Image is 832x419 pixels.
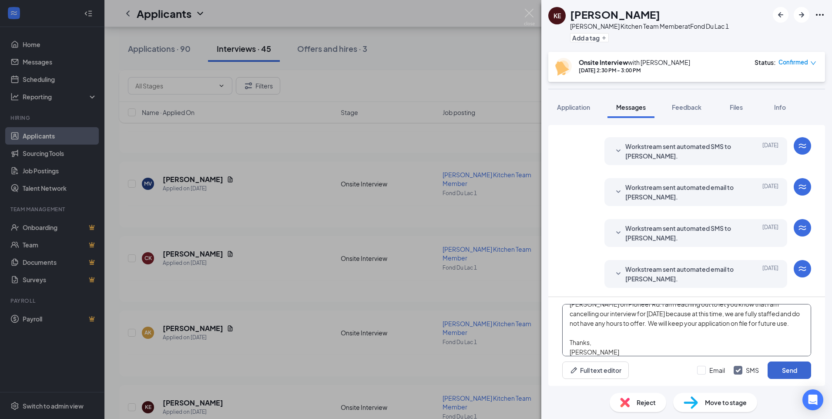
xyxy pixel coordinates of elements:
[562,304,811,356] textarea: Hi [PERSON_NAME]. My name is [PERSON_NAME] and I am the owner/operator of [PERSON_NAME] on Pionee...
[775,10,786,20] svg: ArrowLeftNew
[625,264,739,284] span: Workstream sent automated email to [PERSON_NAME].
[762,182,778,202] span: [DATE]
[797,141,808,151] svg: WorkstreamLogo
[762,142,778,161] span: [DATE]
[730,103,743,111] span: Files
[768,362,811,379] button: Send
[762,223,778,243] span: [DATE]
[773,7,788,23] button: ArrowLeftNew
[796,10,807,20] svg: ArrowRight
[570,33,609,42] button: PlusAdd a tag
[613,269,624,279] svg: SmallChevronDown
[625,142,739,161] span: Workstream sent automated SMS to [PERSON_NAME].
[570,22,729,30] div: [PERSON_NAME] Kitchen Team Member at Fond Du Lac 1
[797,182,808,192] svg: WorkstreamLogo
[570,7,660,22] h1: [PERSON_NAME]
[778,58,808,67] span: Confirmed
[810,60,816,66] span: down
[570,366,578,375] svg: Pen
[762,264,778,284] span: [DATE]
[672,103,701,111] span: Feedback
[613,187,624,197] svg: SmallChevronDown
[557,103,590,111] span: Application
[797,264,808,274] svg: WorkstreamLogo
[637,398,656,407] span: Reject
[794,7,809,23] button: ArrowRight
[625,223,739,243] span: Workstream sent automated SMS to [PERSON_NAME].
[579,58,690,67] div: with [PERSON_NAME]
[774,103,786,111] span: Info
[613,146,624,156] svg: SmallChevronDown
[625,182,739,202] span: Workstream sent automated email to [PERSON_NAME].
[579,58,628,66] b: Onsite Interview
[562,362,629,379] button: Full text editorPen
[815,10,825,20] svg: Ellipses
[616,103,646,111] span: Messages
[802,389,823,410] div: Open Intercom Messenger
[601,35,607,41] svg: Plus
[797,223,808,233] svg: WorkstreamLogo
[705,398,747,407] span: Move to stage
[554,11,561,20] div: KE
[579,67,690,74] div: [DATE] 2:30 PM - 3:00 PM
[613,228,624,238] svg: SmallChevronDown
[755,58,776,67] div: Status :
